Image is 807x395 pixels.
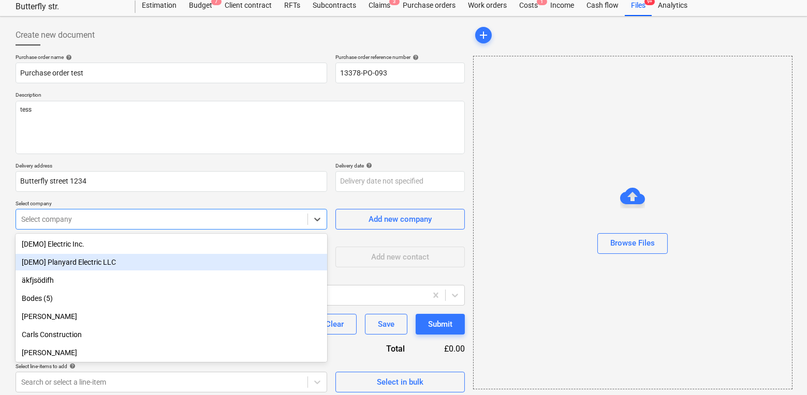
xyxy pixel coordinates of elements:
div: Carl corop [16,308,327,325]
div: Add new company [369,212,432,226]
div: äkfjsödifh [16,272,327,288]
button: Select in bulk [335,372,465,392]
p: Select company [16,200,327,209]
div: £0.00 [421,343,465,355]
span: help [67,363,76,369]
div: Save [378,317,394,331]
div: Submit [428,317,452,331]
div: Charlies Carpentery [16,344,327,361]
div: [PERSON_NAME] [16,308,327,325]
textarea: tess [16,101,465,154]
div: Carls Construction [16,326,327,343]
span: help [410,54,419,60]
div: [PERSON_NAME] [16,344,327,361]
p: Description [16,92,465,100]
input: Order number [335,63,465,83]
div: Purchase order reference number [335,54,465,60]
button: Clear [313,314,357,335]
span: Create new document [16,29,95,41]
div: Select line-items to add [16,363,327,370]
div: Bodes (5) [16,290,327,307]
span: help [64,54,72,60]
div: Select in bulk [377,375,423,389]
div: Clear [326,317,344,331]
input: Document name [16,63,327,83]
div: [DEMO] Electric Inc. [16,236,327,252]
div: Total [330,343,421,355]
div: Purchase order name [16,54,327,60]
button: Submit [416,314,465,335]
input: Delivery address [16,171,327,192]
p: Delivery address [16,162,327,171]
div: Browse Files [610,236,655,250]
button: Save [365,314,407,335]
div: [DEMO] Planyard Electric LLC [16,254,327,270]
button: Browse Files [597,233,668,254]
div: Browse Files [473,56,793,389]
input: Delivery date not specified [335,171,465,192]
div: Delivery date [335,162,465,169]
div: Butterfly str. [16,2,123,12]
span: add [477,29,490,41]
iframe: Chat Widget [755,345,807,395]
button: Add new company [335,209,465,230]
span: help [364,162,372,169]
